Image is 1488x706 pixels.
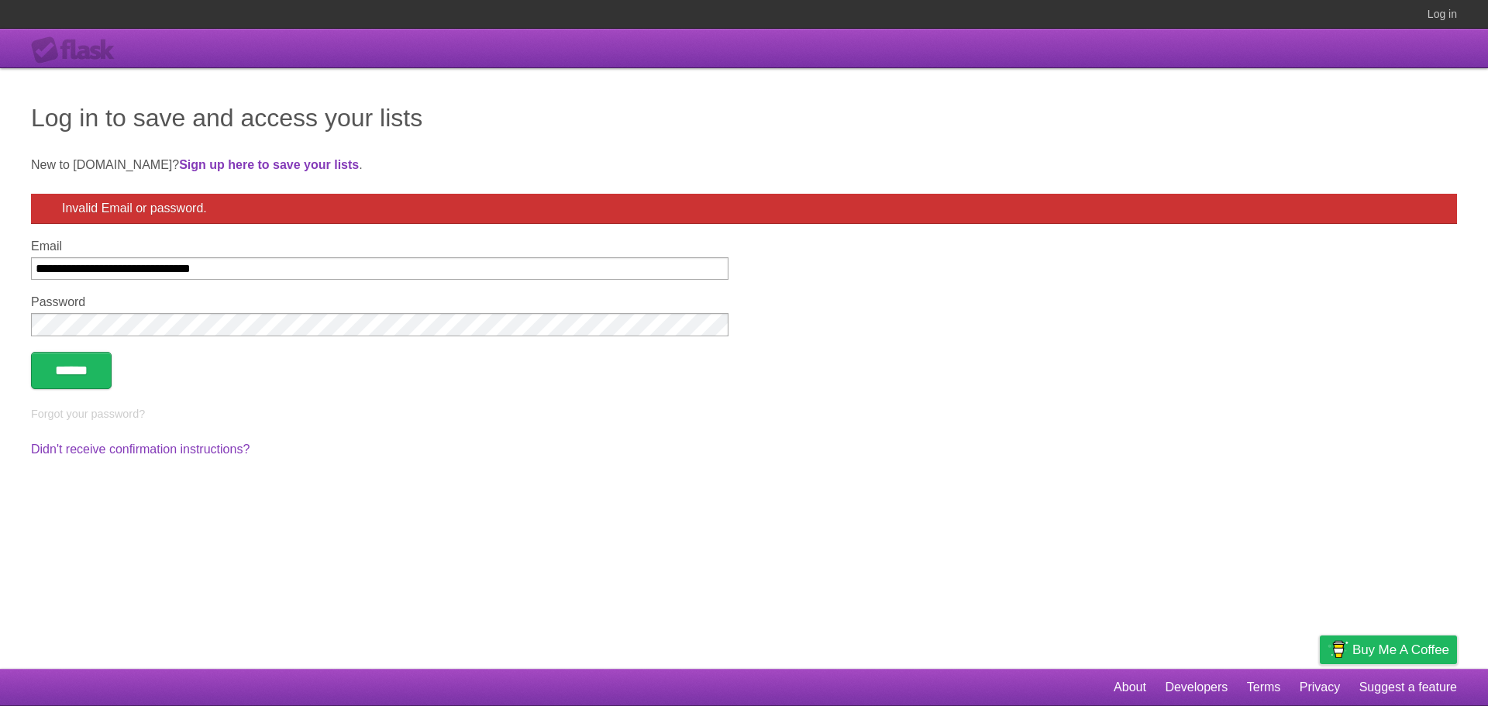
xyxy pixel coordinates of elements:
[31,99,1457,136] h1: Log in to save and access your lists
[1328,636,1348,663] img: Buy me a coffee
[31,194,1457,224] div: Invalid Email or password.
[1320,635,1457,664] a: Buy me a coffee
[31,408,145,420] a: Forgot your password?
[1165,673,1228,702] a: Developers
[179,158,359,171] a: Sign up here to save your lists
[31,239,728,253] label: Email
[1114,673,1146,702] a: About
[31,295,728,309] label: Password
[31,156,1457,174] p: New to [DOMAIN_NAME]? .
[31,443,250,456] a: Didn't receive confirmation instructions?
[1247,673,1281,702] a: Terms
[31,36,124,64] div: Flask
[1300,673,1340,702] a: Privacy
[1359,673,1457,702] a: Suggest a feature
[1352,636,1449,663] span: Buy me a coffee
